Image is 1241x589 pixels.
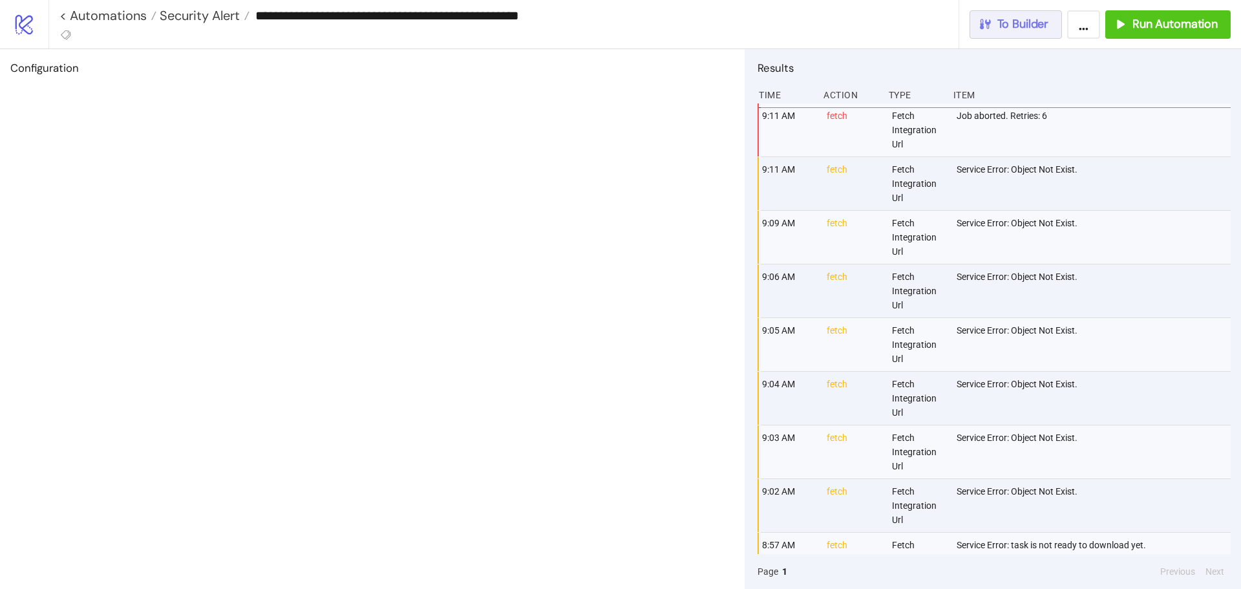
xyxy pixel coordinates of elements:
[1132,17,1218,32] span: Run Automation
[758,83,813,107] div: Time
[825,264,881,317] div: fetch
[955,264,1234,317] div: Service Error: Object Not Exist.
[825,211,881,264] div: fetch
[761,318,816,371] div: 9:05 AM
[891,372,946,425] div: Fetch Integration Url
[825,157,881,210] div: fetch
[887,83,943,107] div: Type
[761,425,816,478] div: 9:03 AM
[761,211,816,264] div: 9:09 AM
[1202,564,1228,579] button: Next
[955,318,1234,371] div: Service Error: Object Not Exist.
[59,9,156,22] a: < Automations
[825,533,881,586] div: fetch
[955,425,1234,478] div: Service Error: Object Not Exist.
[955,479,1234,532] div: Service Error: Object Not Exist.
[891,264,946,317] div: Fetch Integration Url
[761,157,816,210] div: 9:11 AM
[10,59,734,76] h2: Configuration
[952,83,1231,107] div: Item
[761,264,816,317] div: 9:06 AM
[955,157,1234,210] div: Service Error: Object Not Exist.
[825,425,881,478] div: fetch
[955,533,1234,586] div: Service Error: task is not ready to download yet.
[758,564,778,579] span: Page
[825,103,881,156] div: fetch
[891,157,946,210] div: Fetch Integration Url
[778,564,791,579] button: 1
[156,7,240,24] span: Security Alert
[1105,10,1231,39] button: Run Automation
[891,211,946,264] div: Fetch Integration Url
[825,318,881,371] div: fetch
[761,479,816,532] div: 9:02 AM
[955,211,1234,264] div: Service Error: Object Not Exist.
[761,533,816,586] div: 8:57 AM
[761,372,816,425] div: 9:04 AM
[156,9,249,22] a: Security Alert
[1156,564,1199,579] button: Previous
[891,318,946,371] div: Fetch Integration Url
[891,479,946,532] div: Fetch Integration Url
[891,533,946,586] div: Fetch Integration Url
[825,372,881,425] div: fetch
[955,103,1234,156] div: Job aborted. Retries: 6
[891,425,946,478] div: Fetch Integration Url
[997,17,1049,32] span: To Builder
[825,479,881,532] div: fetch
[758,59,1231,76] h2: Results
[955,372,1234,425] div: Service Error: Object Not Exist.
[970,10,1063,39] button: To Builder
[891,103,946,156] div: Fetch Integration Url
[761,103,816,156] div: 9:11 AM
[822,83,878,107] div: Action
[1067,10,1100,39] button: ...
